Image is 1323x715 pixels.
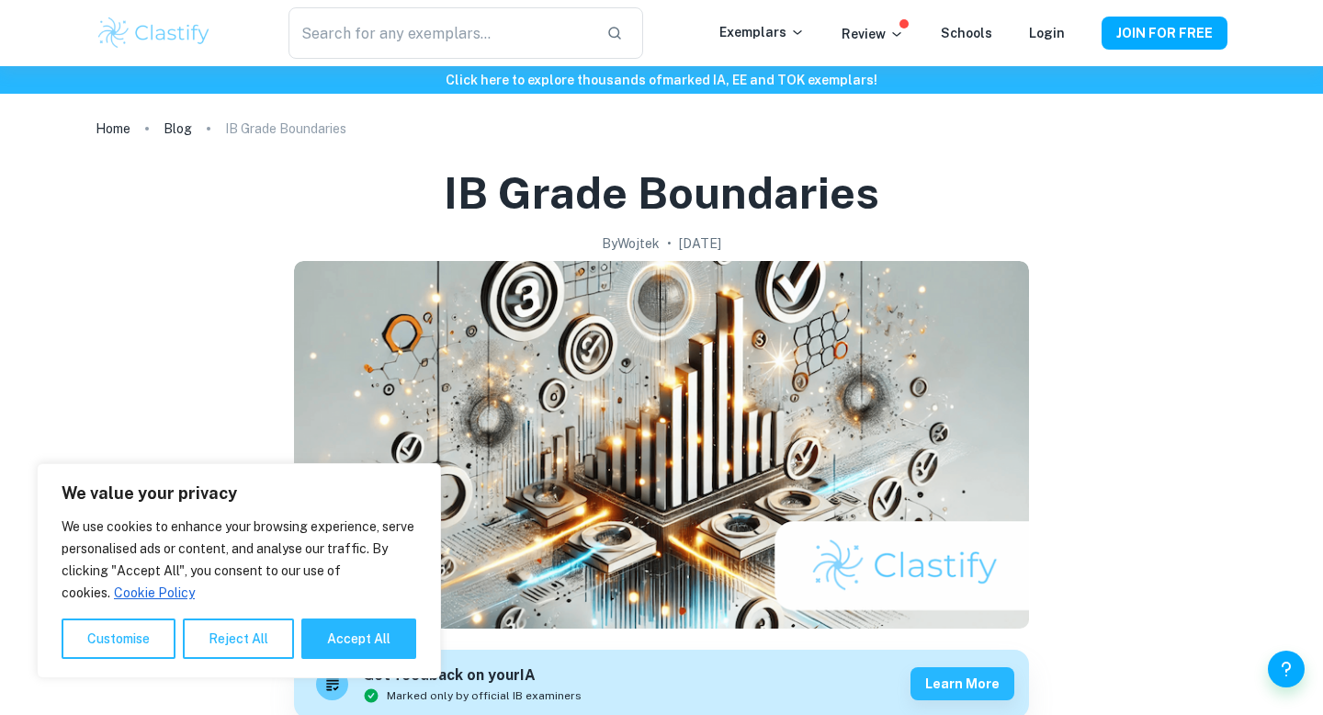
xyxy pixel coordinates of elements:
p: We use cookies to enhance your browsing experience, serve personalised ads or content, and analys... [62,516,416,604]
button: Customise [62,619,175,659]
p: IB Grade Boundaries [225,119,346,139]
p: • [667,233,672,254]
a: Blog [164,116,192,142]
span: Marked only by official IB examiners [387,687,582,704]
button: Reject All [183,619,294,659]
h6: Click here to explore thousands of marked IA, EE and TOK exemplars ! [4,70,1319,90]
p: We value your privacy [62,482,416,505]
img: Clastify logo [96,15,212,51]
a: Home [96,116,130,142]
button: Learn more [910,667,1014,700]
button: Accept All [301,619,416,659]
p: Review [842,24,904,44]
img: IB Grade Boundaries cover image [294,261,1029,629]
button: JOIN FOR FREE [1102,17,1227,50]
input: Search for any exemplars... [288,7,592,59]
h2: [DATE] [679,233,721,254]
p: Exemplars [719,22,805,42]
a: Cookie Policy [113,584,196,601]
div: We value your privacy [37,463,441,678]
h2: By Wojtek [602,233,660,254]
h1: IB Grade Boundaries [444,164,879,222]
button: Help and Feedback [1268,651,1305,687]
a: Login [1029,26,1065,40]
a: Schools [941,26,992,40]
h6: Get feedback on your IA [363,664,582,687]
